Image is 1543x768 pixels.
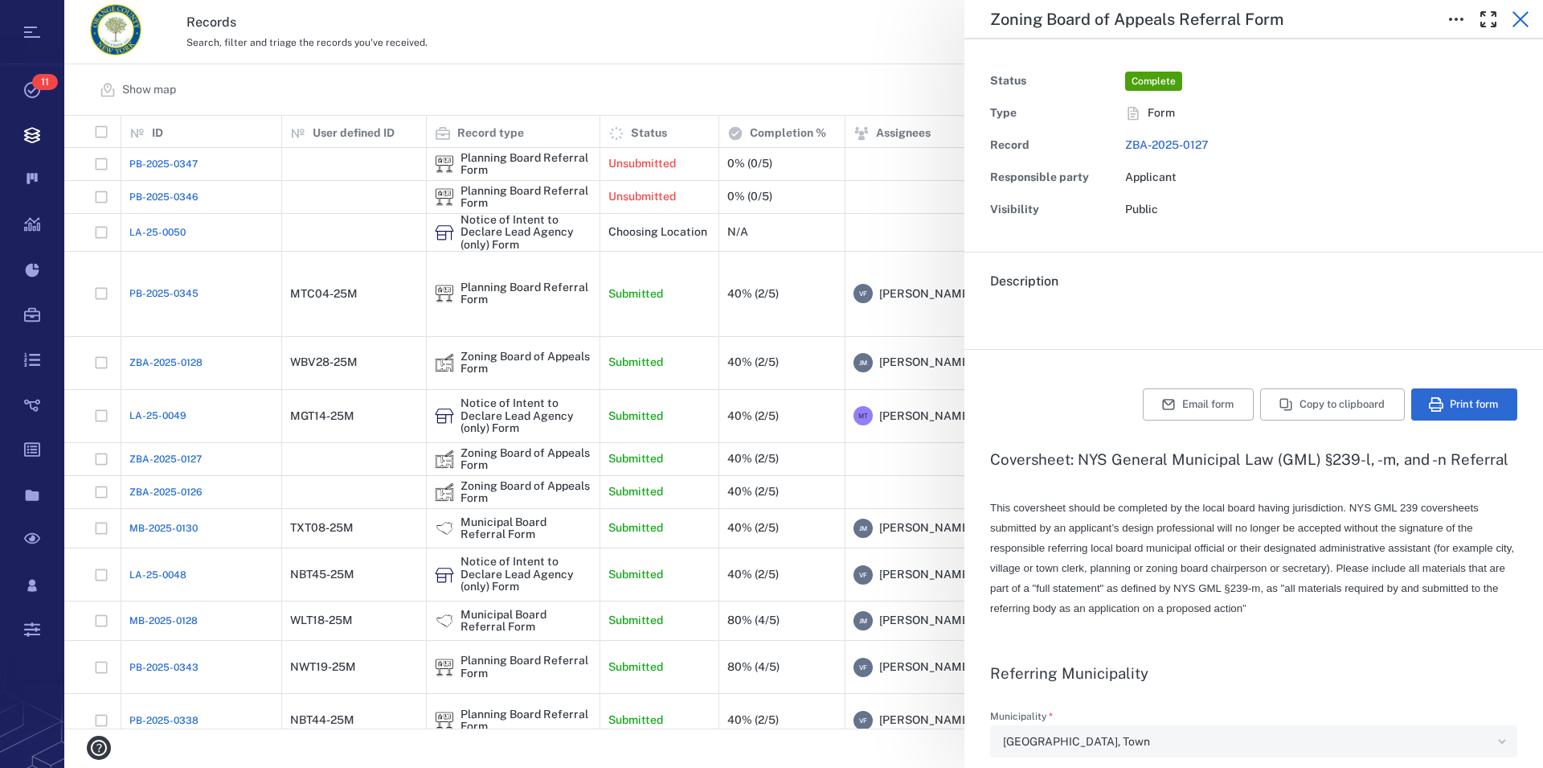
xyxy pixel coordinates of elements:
h5: Zoning Board of Appeals Referral Form [990,10,1283,30]
button: Toggle to Edit Boxes [1440,3,1472,35]
body: Rich Text Area. Press ALT-0 for help. [13,13,513,27]
div: Responsible party [990,166,1119,189]
button: Copy to clipboard [1260,388,1405,421]
span: Form [1148,105,1175,121]
span: Help [36,11,68,26]
button: Email form [1143,388,1254,421]
div: [GEOGRAPHIC_DATA], Town [1003,733,1492,751]
a: ZBA-2025-0127 [1125,138,1209,151]
span: Complete [1128,75,1179,88]
button: Print form [1411,388,1517,421]
span: . [990,306,993,321]
div: Visibility [990,199,1119,221]
span: Public [1125,203,1158,216]
span: Applicant [1125,170,1177,183]
h6: Description [990,272,1517,291]
label: Municipality [990,712,1517,725]
span: This coversheet should be completed by the local board having jurisdiction. NYS GML 239 covershee... [990,502,1514,614]
span: 11 [32,74,58,90]
h3: Coversheet: NYS General Municipal Law (GML) §239-l, -m, and -n Referral [990,450,1517,469]
button: Close [1504,3,1537,35]
h3: Referring Municipality [990,663,1517,683]
button: Toggle Fullscreen [1472,3,1504,35]
div: Municipality [990,725,1517,758]
div: Status [990,70,1119,92]
div: Record [990,134,1119,157]
div: Type [990,102,1119,125]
